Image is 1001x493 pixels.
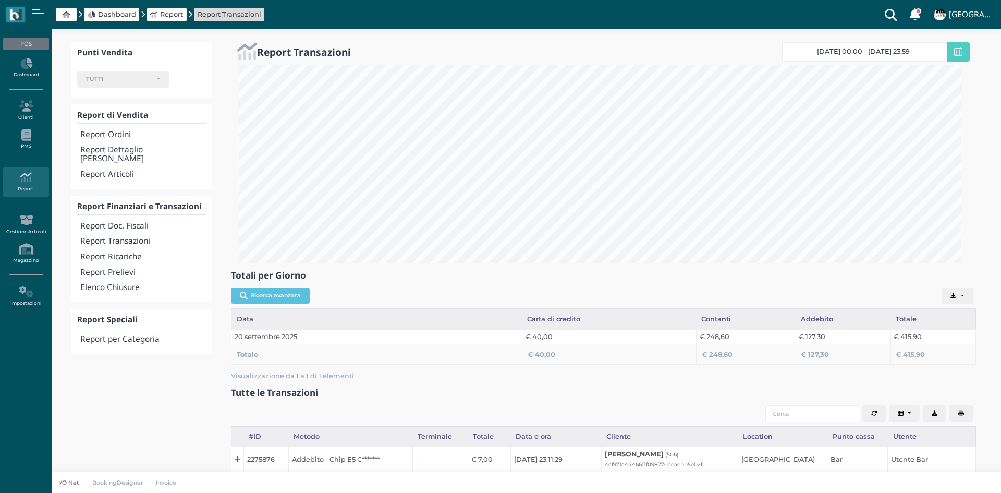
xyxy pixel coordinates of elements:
h4: Report Prelievi [80,268,206,277]
b: Report Speciali [77,314,138,325]
h4: Report Ricariche [80,252,206,261]
div: € 415,90 [896,350,970,359]
td: [GEOGRAPHIC_DATA] [738,447,827,472]
a: PMS [3,125,48,154]
div: € 40,00 [528,350,691,359]
td: € 7,00 [468,447,510,472]
div: Colonne [889,405,923,422]
a: Report [150,9,183,19]
a: Report Transazioni [198,9,261,19]
img: ... [934,9,945,20]
h4: Report Dettaglio [PERSON_NAME] [80,146,206,163]
h2: Report Transazioni [257,46,351,57]
img: logo [9,9,21,21]
b: [PERSON_NAME] [605,450,664,458]
div: Totale [890,309,975,329]
small: (506) [665,451,678,458]
span: Visualizzazione da 1 a 1 di 1 elementi [231,369,354,383]
button: Export [942,288,973,305]
b: Punti Vendita [77,47,132,58]
div: Terminale [412,427,468,447]
div: POS [3,38,48,50]
td: € 40,00 [522,329,696,344]
h4: Report per Categoria [80,335,206,344]
button: TUTTI [77,71,169,88]
button: Aggiorna [862,405,886,422]
div: Location [738,427,827,447]
a: Magazzino [3,239,48,268]
a: ... [GEOGRAPHIC_DATA] [932,2,995,27]
input: Cerca [765,405,860,422]
div: Totale [468,427,510,447]
div: Metodo [289,427,412,447]
div: Carta di credito [522,309,696,329]
td: [DATE] 23:11:29 [511,447,602,472]
td: - [412,447,468,472]
b: Report Finanziari e Transazioni [77,201,202,212]
button: Columns [889,405,920,422]
iframe: Help widget launcher [927,461,992,484]
div: Addebito [796,309,890,329]
a: Gestione Articoli [3,210,48,239]
b: Report di Vendita [77,110,148,121]
h4: Report Transazioni [80,237,206,246]
td: € 248,60 [697,329,796,344]
div: € 127,30 [801,350,885,359]
a: Invoice [150,478,184,487]
div: Punto cassa [827,427,888,447]
small: 4cf971a4446611f098770aeaebb5e02f [605,461,702,468]
td: 20 settembre 2025 [231,329,522,344]
div: Contanti [697,309,796,329]
div: Data e ora [511,427,602,447]
h4: Report Articoli [80,170,206,179]
span: Dashboard [98,9,136,19]
a: Dashboard [3,54,48,82]
button: Ricerca avanzata [231,288,310,304]
a: Report [3,167,48,196]
p: I/O Net [58,478,79,487]
div: TUTTI [86,76,152,83]
span: Report [160,9,183,19]
a: Dashboard [88,9,136,19]
h4: Report Ordini [80,130,206,139]
div: Cliente [602,427,738,447]
div: #ID [244,427,289,447]
button: Export [923,405,946,422]
h4: [GEOGRAPHIC_DATA] [949,10,995,19]
a: BookingDesigner [86,478,150,487]
h4: Report Doc. Fiscali [80,222,206,231]
a: Impostazioni [3,282,48,310]
td: Utente Bar [888,447,976,472]
h4: Elenco Chiusure [80,283,206,292]
td: € 415,90 [890,329,975,344]
span: [DATE] 00:00 - [DATE] 23:59 [817,47,910,56]
div: Totale [237,350,517,359]
td: Bar [827,447,888,472]
a: Clienti [3,96,48,125]
div: € 248,60 [702,350,791,359]
div: Data [231,309,522,329]
td: € 127,30 [796,329,890,344]
div: Utente [888,427,975,447]
td: 2275876 [244,447,289,472]
b: Tutte le Transazioni [231,387,318,399]
b: Totali per Giorno [231,269,306,281]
